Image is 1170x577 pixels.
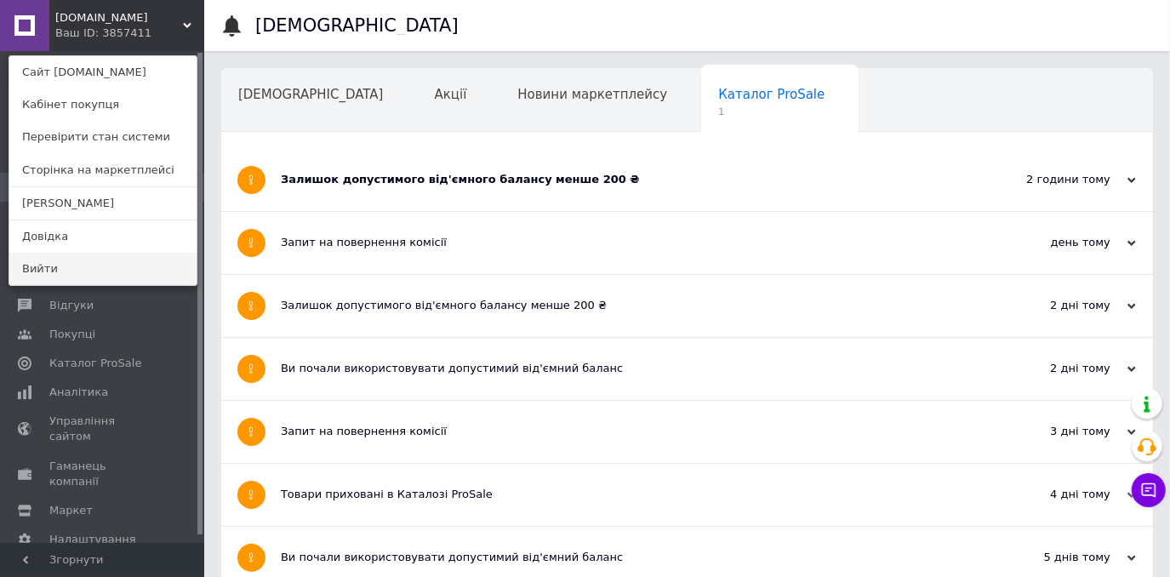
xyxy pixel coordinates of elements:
[9,121,197,153] a: Перевірити стан системи
[9,220,197,253] a: Довідка
[966,424,1136,439] div: 3 дні тому
[49,532,136,547] span: Налаштування
[9,253,197,285] a: Вийти
[966,487,1136,502] div: 4 дні тому
[49,356,141,371] span: Каталог ProSale
[435,87,467,102] span: Акції
[49,503,93,518] span: Маркет
[966,550,1136,565] div: 5 днів тому
[966,298,1136,313] div: 2 дні тому
[49,385,108,400] span: Аналітика
[255,15,459,36] h1: [DEMOGRAPHIC_DATA]
[281,550,966,565] div: Ви почали використовувати допустимий від'ємний баланс
[966,361,1136,376] div: 2 дні тому
[517,87,667,102] span: Новини маркетплейсу
[281,298,966,313] div: Залишок допустимого від'ємного балансу менше 200 ₴
[718,106,825,118] span: 1
[281,487,966,502] div: Товари приховані в Каталозі ProSale
[9,187,197,220] a: [PERSON_NAME]
[49,414,157,444] span: Управління сайтом
[238,87,384,102] span: [DEMOGRAPHIC_DATA]
[9,154,197,186] a: Сторінка на маркетплейсі
[9,89,197,121] a: Кабінет покупця
[966,172,1136,187] div: 2 години тому
[281,235,966,250] div: Запит на повернення комісії
[281,172,966,187] div: Залишок допустимого від'ємного балансу менше 200 ₴
[966,235,1136,250] div: день тому
[718,87,825,102] span: Каталог ProSale
[55,26,127,41] div: Ваш ID: 3857411
[55,10,183,26] span: st-luxperfumes.com.ua
[281,361,966,376] div: Ви почали використовувати допустимий від'ємний баланс
[49,327,95,342] span: Покупці
[49,459,157,489] span: Гаманець компанії
[1132,473,1166,507] button: Чат з покупцем
[9,56,197,89] a: Сайт [DOMAIN_NAME]
[49,298,94,313] span: Відгуки
[281,424,966,439] div: Запит на повернення комісії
